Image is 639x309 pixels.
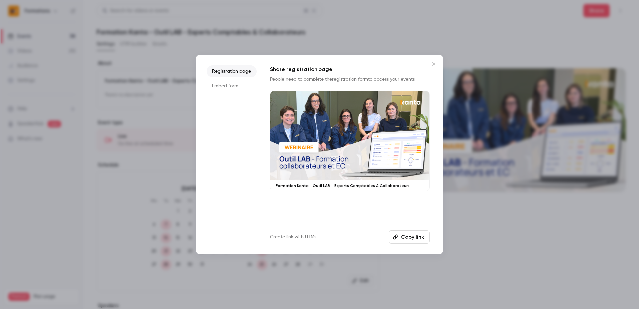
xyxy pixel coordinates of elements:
button: Copy link [389,230,430,244]
li: Embed form [207,80,257,92]
h1: Share registration page [270,65,430,73]
li: Registration page [207,65,257,77]
p: Formation Kanta - Outil LAB - Experts Comptables & Collaborateurs [276,183,424,188]
a: Formation Kanta - Outil LAB - Experts Comptables & Collaborateurs [270,91,430,191]
a: registration form [332,77,368,82]
p: People need to complete the to access your events [270,76,430,83]
a: Create link with UTMs [270,234,316,240]
button: Close [427,57,440,71]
